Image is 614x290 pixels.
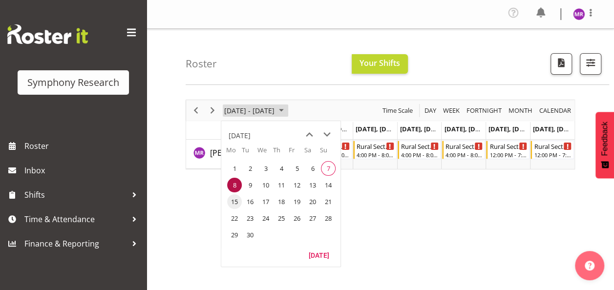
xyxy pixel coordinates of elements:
button: Next [206,104,219,117]
div: title [229,126,251,145]
button: Previous [190,104,203,117]
div: Minu Rana"s event - Rural Sector 4pm~8pm Begin From Thursday, September 11, 2025 at 4:00:00 PM GM... [398,141,441,159]
th: Fr [289,145,304,160]
div: Next [204,100,221,121]
div: 4:00 PM - 8:00 PM [445,151,483,159]
button: Download a PDF of the roster according to the set date range. [550,53,572,75]
span: Thursday, September 25, 2025 [274,211,289,226]
th: Mo [226,145,242,160]
div: Rural Sector 4pm~8pm [401,141,439,151]
div: Minu Rana"s event - Rural Sector Weekends Begin From Sunday, September 14, 2025 at 12:00:00 PM GM... [530,141,574,159]
span: Monday, September 22, 2025 [227,211,242,226]
button: Timeline Day [423,104,438,117]
th: We [257,145,273,160]
div: Rural Sector Weekends [534,141,572,151]
span: Friday, September 26, 2025 [290,211,304,226]
span: Time & Attendance [24,212,127,227]
button: Timeline Week [442,104,462,117]
span: [DATE], [DATE] [356,124,400,133]
span: Inbox [24,163,142,178]
span: Tuesday, September 16, 2025 [243,194,257,209]
span: Fortnight [466,104,503,117]
span: Monday, September 1, 2025 [227,161,242,176]
span: calendar [538,104,572,117]
span: Shifts [24,187,127,202]
td: Monday, September 8, 2025 [226,177,242,193]
div: Timeline Week of September 8, 2025 [186,100,575,169]
span: Thursday, September 11, 2025 [274,178,289,192]
span: Time Scale [381,104,414,117]
span: Tuesday, September 23, 2025 [243,211,257,226]
div: Rural Sector Weekends [489,141,527,151]
span: Your Shifts [360,58,400,68]
div: 4:00 PM - 8:00 PM [401,151,439,159]
span: Thursday, September 4, 2025 [274,161,289,176]
span: Friday, September 12, 2025 [290,178,304,192]
th: Tu [242,145,257,160]
div: Minu Rana"s event - Rural Sector Weekends Begin From Saturday, September 13, 2025 at 12:00:00 PM ... [486,141,529,159]
span: Saturday, September 13, 2025 [305,178,320,192]
span: Sunday, September 7, 2025 [321,161,336,176]
span: Wednesday, September 10, 2025 [258,178,273,192]
span: Week [442,104,461,117]
div: Minu Rana"s event - Rural Sector 4pm~8pm Begin From Friday, September 12, 2025 at 4:00:00 PM GMT+... [442,141,486,159]
button: September 08 - 14, 2025 [223,104,288,117]
th: Th [273,145,289,160]
span: [DATE], [DATE] [400,124,445,133]
div: Minu Rana"s event - Rural Sector 4pm~8pm Begin From Wednesday, September 10, 2025 at 4:00:00 PM G... [353,141,397,159]
span: Saturday, September 27, 2025 [305,211,320,226]
span: [PERSON_NAME] [210,147,271,158]
span: Roster [24,139,142,153]
span: Sunday, September 21, 2025 [321,194,336,209]
button: next month [318,126,336,144]
span: Monday, September 15, 2025 [227,194,242,209]
img: help-xxl-2.png [585,261,594,270]
button: Filter Shifts [580,53,601,75]
span: Sunday, September 14, 2025 [321,178,336,192]
div: Symphony Research [27,75,119,90]
span: [DATE], [DATE] [444,124,488,133]
button: Today [302,248,336,262]
span: Monday, September 8, 2025 [227,178,242,192]
span: Tuesday, September 30, 2025 [243,228,257,242]
span: Monday, September 29, 2025 [227,228,242,242]
div: Previous [188,100,204,121]
h4: Roster [186,58,217,69]
span: Thursday, September 18, 2025 [274,194,289,209]
div: Rural Sector 4pm~8pm [445,141,483,151]
span: Friday, September 19, 2025 [290,194,304,209]
button: Feedback - Show survey [595,112,614,178]
td: Minu Rana resource [186,140,264,169]
table: Timeline Week of September 8, 2025 [264,140,574,169]
span: [DATE] - [DATE] [223,104,275,117]
div: 12:00 PM - 7:00 PM [534,151,572,159]
button: Month [538,104,573,117]
button: previous month [300,126,318,144]
span: [DATE], [DATE] [488,124,533,133]
img: Rosterit website logo [7,24,88,44]
span: Saturday, September 6, 2025 [305,161,320,176]
span: [DATE], [DATE] [533,124,577,133]
a: [PERSON_NAME] [210,147,271,159]
span: Month [508,104,533,117]
div: 4:00 PM - 8:00 PM [357,151,394,159]
span: Tuesday, September 2, 2025 [243,161,257,176]
span: Wednesday, September 3, 2025 [258,161,273,176]
span: Finance & Reporting [24,236,127,251]
div: Rural Sector 4pm~8pm [357,141,394,151]
th: Sa [304,145,320,160]
span: Saturday, September 20, 2025 [305,194,320,209]
div: 12:00 PM - 7:00 PM [489,151,527,159]
button: Timeline Month [507,104,534,117]
span: Tuesday, September 9, 2025 [243,178,257,192]
span: Feedback [600,122,609,156]
span: Friday, September 5, 2025 [290,161,304,176]
button: Your Shifts [352,54,408,74]
span: Wednesday, September 17, 2025 [258,194,273,209]
button: Time Scale [381,104,415,117]
span: Sunday, September 28, 2025 [321,211,336,226]
span: Wednesday, September 24, 2025 [258,211,273,226]
th: Su [320,145,336,160]
span: Day [423,104,437,117]
button: Fortnight [465,104,504,117]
